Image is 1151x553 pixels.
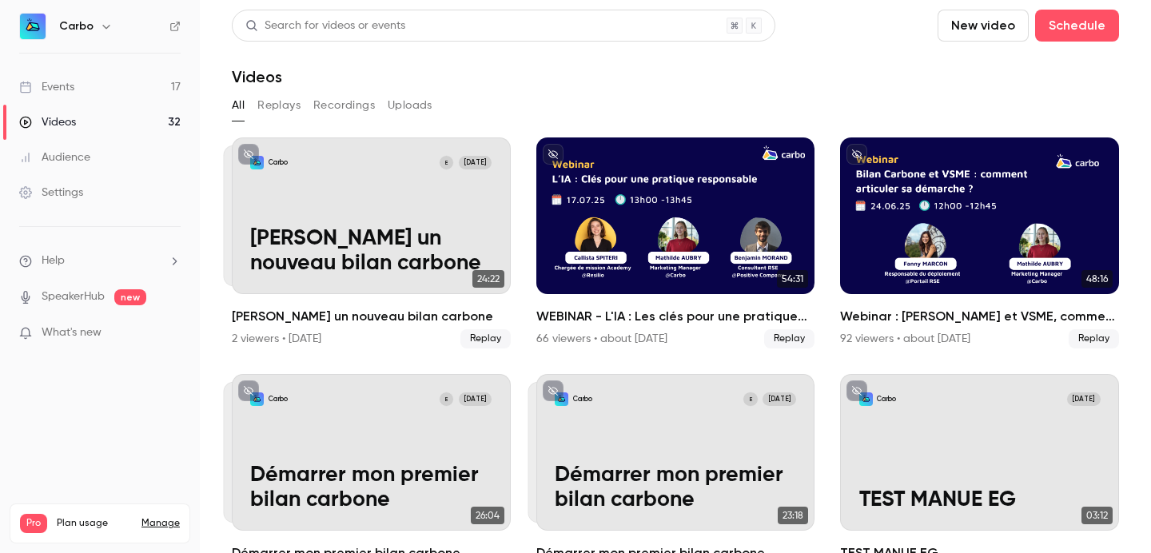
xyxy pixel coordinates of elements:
button: unpublished [846,380,867,401]
a: Manage [141,517,180,530]
span: What's new [42,324,102,341]
p: Carbo [269,158,288,168]
div: E [743,392,758,407]
h1: Videos [232,67,282,86]
p: Carbo [269,395,288,404]
button: unpublished [543,380,564,401]
span: Plan usage [57,517,132,530]
p: Démarrer mon premier bilan carbone [555,463,796,512]
div: 92 viewers • about [DATE] [840,331,970,347]
button: unpublished [846,144,867,165]
p: [PERSON_NAME] un nouveau bilan carbone [250,226,492,276]
span: Help [42,253,65,269]
button: unpublished [238,144,259,165]
li: WEBINAR - L'IA : Les clés pour une pratique responsable [536,137,815,348]
span: 48:16 [1081,270,1113,288]
span: 24:22 [472,270,504,288]
span: 23:18 [778,507,808,524]
span: [DATE] [459,392,492,406]
a: SpeakerHub [42,288,105,305]
span: Pro [20,514,47,533]
p: TEST MANUE EG [859,487,1101,512]
div: E [439,155,454,170]
span: Replay [460,329,511,348]
h2: [PERSON_NAME] un nouveau bilan carbone [232,307,511,326]
button: Schedule [1035,10,1119,42]
h6: Carbo [59,18,94,34]
a: 48:16Webinar : [PERSON_NAME] et VSME, comment articuler sa démarche ?92 viewers • about [DATE]Replay [840,137,1119,348]
img: Carbo [20,14,46,39]
h2: WEBINAR - L'IA : Les clés pour une pratique responsable [536,307,815,326]
h2: Webinar : [PERSON_NAME] et VSME, comment articuler sa démarche ? [840,307,1119,326]
button: unpublished [238,380,259,401]
li: help-dropdown-opener [19,253,181,269]
span: Replay [1069,329,1119,348]
p: Carbo [573,395,592,404]
span: [DATE] [1067,392,1101,406]
span: 03:12 [1081,507,1113,524]
div: E [439,392,454,407]
span: [DATE] [459,156,492,169]
div: Videos [19,114,76,130]
button: All [232,93,245,118]
a: Démarrer un nouveau bilan carboneCarboE[DATE][PERSON_NAME] un nouveau bilan carbone24:22Démarrer ... [232,137,511,348]
p: Carbo [877,395,896,404]
span: 54:31 [777,270,808,288]
span: Replay [764,329,814,348]
div: Audience [19,149,90,165]
button: New video [938,10,1029,42]
div: 2 viewers • [DATE] [232,331,321,347]
div: Settings [19,185,83,201]
section: Videos [232,10,1119,543]
button: Recordings [313,93,375,118]
span: [DATE] [763,392,796,406]
a: 54:31WEBINAR - L'IA : Les clés pour une pratique responsable66 viewers • about [DATE]Replay [536,137,815,348]
div: Events [19,79,74,95]
button: unpublished [543,144,564,165]
button: Replays [257,93,301,118]
li: Webinar : Bilan Carbone et VSME, comment articuler sa démarche ? [840,137,1119,348]
span: new [114,289,146,305]
div: 66 viewers • about [DATE] [536,331,667,347]
span: 26:04 [471,507,504,524]
li: Démarrer un nouveau bilan carbone [232,137,511,348]
p: Démarrer mon premier bilan carbone [250,463,492,512]
button: Uploads [388,93,432,118]
div: Search for videos or events [245,18,405,34]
